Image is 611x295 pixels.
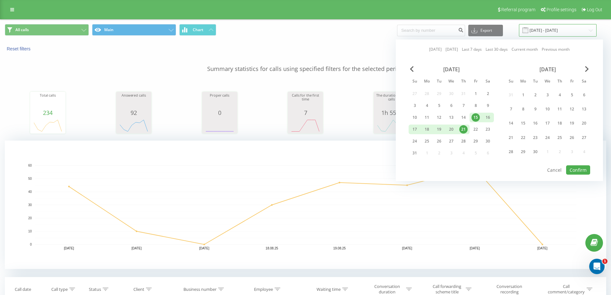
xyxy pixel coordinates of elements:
[118,109,150,116] div: 92
[375,109,407,116] div: 1h 55m
[402,247,412,250] text: [DATE]
[28,190,32,194] text: 40
[471,77,480,87] abbr: Friday
[409,148,421,158] div: Sun Aug 31, 2025
[423,113,431,122] div: 11
[484,113,492,122] div: 16
[505,146,517,158] div: Sun Sep 28, 2025
[333,247,346,250] text: 19.08.25
[566,103,578,115] div: Fri Sep 12, 2025
[602,259,607,264] span: 1
[541,103,554,115] div: Wed Sep 10, 2025
[542,46,570,52] a: Previous month
[421,113,433,122] div: Mon Aug 11, 2025
[531,119,539,127] div: 16
[435,137,443,145] div: 26
[30,243,32,246] text: 0
[580,91,588,99] div: 6
[566,117,578,129] div: Fri Sep 19, 2025
[482,89,494,99] div: Sat Aug 2, 2025
[435,101,443,110] div: 5
[580,134,588,142] div: 27
[421,101,433,110] div: Mon Aug 4, 2025
[470,101,482,110] div: Fri Aug 8, 2025
[447,113,455,122] div: 13
[519,105,527,113] div: 8
[289,109,321,116] div: 7
[483,77,493,87] abbr: Saturday
[411,101,419,110] div: 3
[445,101,457,110] div: Wed Aug 6, 2025
[578,117,590,129] div: Sat Sep 20, 2025
[375,116,407,135] div: A chart.
[411,113,419,122] div: 10
[547,7,576,12] span: Profile settings
[505,132,517,143] div: Sun Sep 21, 2025
[423,101,431,110] div: 4
[433,101,445,110] div: Tue Aug 5, 2025
[459,125,468,134] div: 21
[179,24,216,36] button: Chart
[471,90,480,98] div: 1
[529,132,541,143] div: Tue Sep 23, 2025
[51,287,68,292] div: Call type
[445,113,457,122] div: Wed Aug 13, 2025
[556,105,564,113] div: 11
[409,66,494,73] div: [DATE]
[543,105,552,113] div: 10
[254,287,273,292] div: Employee
[507,119,515,127] div: 14
[517,132,529,143] div: Mon Sep 22, 2025
[446,46,458,52] a: [DATE]
[459,101,468,110] div: 7
[423,125,431,134] div: 18
[578,89,590,101] div: Sat Sep 6, 2025
[484,125,492,134] div: 23
[482,101,494,110] div: Sat Aug 9, 2025
[409,136,421,146] div: Sun Aug 24, 2025
[507,148,515,156] div: 28
[28,230,32,233] text: 10
[543,91,552,99] div: 3
[32,93,64,109] div: Total calls
[547,284,585,295] div: Call comment/category
[517,117,529,129] div: Mon Sep 15, 2025
[5,141,606,269] svg: A chart.
[462,46,482,52] a: Last 7 days
[566,132,578,143] div: Fri Sep 26, 2025
[556,91,564,99] div: 4
[519,148,527,156] div: 29
[457,136,470,146] div: Thu Aug 28, 2025
[409,125,421,134] div: Sun Aug 17, 2025
[410,77,420,87] abbr: Sunday
[468,25,503,36] button: Export
[317,287,341,292] div: Waiting time
[457,101,470,110] div: Thu Aug 7, 2025
[518,77,528,87] abbr: Monday
[554,132,566,143] div: Thu Sep 25, 2025
[459,137,468,145] div: 28
[118,116,150,135] svg: A chart.
[484,137,492,145] div: 30
[409,113,421,122] div: Sun Aug 10, 2025
[519,91,527,99] div: 1
[32,116,64,135] div: A chart.
[529,103,541,115] div: Tue Sep 9, 2025
[541,89,554,101] div: Wed Sep 3, 2025
[544,165,565,175] button: Cancel
[289,116,321,135] div: A chart.
[517,103,529,115] div: Mon Sep 8, 2025
[445,125,457,134] div: Wed Aug 20, 2025
[183,287,216,292] div: Business number
[488,284,530,295] div: Conversation recording
[459,77,468,87] abbr: Thursday
[566,89,578,101] div: Fri Sep 5, 2025
[482,113,494,122] div: Sat Aug 16, 2025
[193,28,203,32] span: Chart
[554,117,566,129] div: Thu Sep 18, 2025
[266,247,278,250] text: 18.08.25
[397,25,465,36] input: Search by number
[587,7,602,12] span: Log Out
[410,66,414,72] span: Previous Month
